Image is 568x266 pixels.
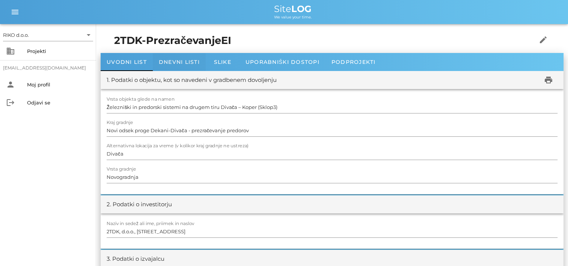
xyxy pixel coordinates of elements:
span: We value your time. [274,15,312,20]
span: Dnevni listi [159,59,200,65]
span: Slike [214,59,231,65]
div: 1. Podatki o objektu, kot so navedeni v gradbenem dovoljenju [107,76,277,85]
iframe: Chat Widget [461,185,568,266]
label: Naziv in sedež ali ime, priimek in naslov [107,221,194,227]
i: logout [6,98,15,107]
span: Site [274,3,312,14]
label: Alternativna lokacija za vreme (v kolikor kraj gradnje ne ustreza) [107,143,249,149]
i: business [6,47,15,56]
label: Vrsta gradnje [107,166,136,172]
i: edit [539,35,548,44]
span: Podprojekti [331,59,376,65]
div: Odjavi se [27,100,90,106]
label: Kraj gradnje [107,120,133,125]
div: RIKO d.o.o. [3,29,93,41]
i: menu [11,8,20,17]
span: Uvodni list [107,59,147,65]
i: arrow_drop_down [84,30,93,39]
i: person [6,80,15,89]
label: Vrsta objekta glede na namen [107,97,175,102]
h1: 2TDK-PrezračevanjeEI [114,33,514,48]
div: 2. Podatki o investitorju [107,200,172,209]
b: LOG [291,3,312,14]
div: Pripomoček za klepet [461,185,568,266]
div: Projekti [27,48,90,54]
span: Uporabniški dostopi [246,59,319,65]
div: 3. Podatki o izvajalcu [107,255,164,263]
div: RIKO d.o.o. [3,32,29,38]
i: print [544,76,553,85]
div: Moj profil [27,82,90,88]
